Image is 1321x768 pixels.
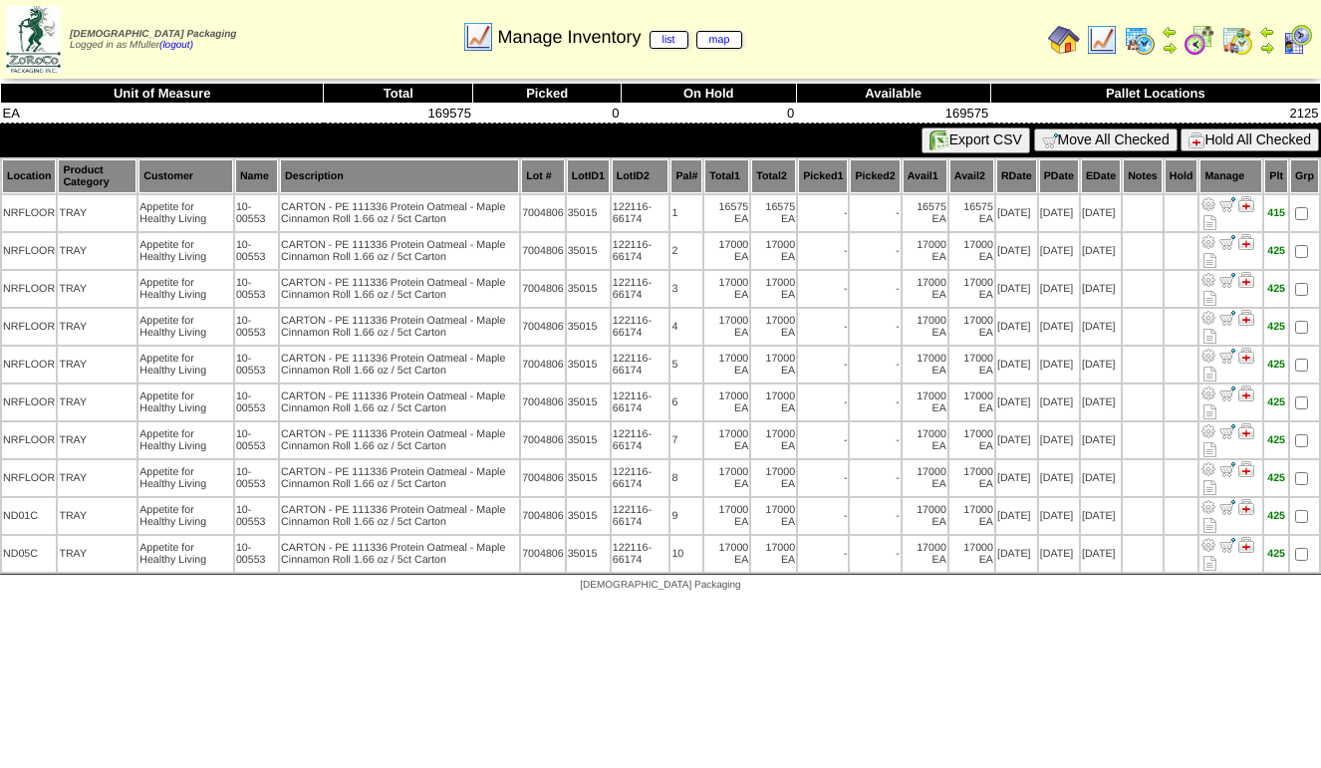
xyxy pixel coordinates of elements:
td: TRAY [58,347,136,383]
th: PDate [1039,159,1079,193]
td: 35015 [567,271,610,307]
td: TRAY [58,195,136,231]
td: - [798,536,848,572]
td: 10-00553 [235,384,278,420]
div: 425 [1265,548,1287,560]
td: NRFLOOR [2,384,56,420]
td: [DATE] [996,271,1037,307]
td: [DATE] [996,498,1037,534]
td: 10-00553 [235,309,278,345]
img: Move [1219,385,1235,401]
td: 17000 EA [704,309,749,345]
td: [DATE] [996,384,1037,420]
th: Avail1 [903,159,947,193]
td: 122116-66174 [612,271,669,307]
div: 425 [1265,472,1287,484]
img: arrowright.gif [1259,40,1275,56]
img: line_graph.gif [1086,24,1118,56]
td: 17000 EA [903,233,947,269]
i: Note [1203,480,1216,495]
th: Product Category [58,159,136,193]
td: 17000 EA [704,536,749,572]
td: CARTON - PE 111336 Protein Oatmeal - Maple Cinnamon Roll 1.66 oz / 5ct Carton [280,384,519,420]
td: - [850,422,900,458]
td: TRAY [58,233,136,269]
td: 0 [621,104,796,124]
td: CARTON - PE 111336 Protein Oatmeal - Maple Cinnamon Roll 1.66 oz / 5ct Carton [280,460,519,496]
td: 17000 EA [949,309,994,345]
td: [DATE] [1039,271,1079,307]
img: calendarprod.gif [1124,24,1156,56]
th: Description [280,159,519,193]
button: Move All Checked [1034,128,1178,151]
img: Move [1219,423,1235,439]
th: EDate [1081,159,1121,193]
img: Manage Hold [1238,348,1254,364]
td: [DATE] [1039,309,1079,345]
th: Hold [1165,159,1198,193]
i: Note [1203,442,1216,457]
td: 10-00553 [235,422,278,458]
td: 7004806 [521,195,565,231]
a: (logout) [159,40,193,51]
td: 9 [670,498,702,534]
td: 16575 EA [704,195,749,231]
td: Appetite for Healthy Living [138,498,233,534]
td: [DATE] [1039,384,1079,420]
td: 7004806 [521,233,565,269]
td: 35015 [567,498,610,534]
i: Note [1203,291,1216,306]
img: Manage Hold [1238,196,1254,212]
td: NRFLOOR [2,233,56,269]
td: NRFLOOR [2,195,56,231]
td: 17000 EA [949,384,994,420]
td: 17000 EA [903,309,947,345]
td: Appetite for Healthy Living [138,271,233,307]
td: [DATE] [1081,460,1121,496]
td: 7 [670,422,702,458]
img: home.gif [1048,24,1080,56]
th: Pallet Locations [990,84,1320,104]
td: 122116-66174 [612,536,669,572]
img: arrowleft.gif [1162,24,1178,40]
td: 6 [670,384,702,420]
td: 17000 EA [949,347,994,383]
td: NRFLOOR [2,271,56,307]
td: NRFLOOR [2,309,56,345]
img: Manage Hold [1238,423,1254,439]
td: 17000 EA [751,536,796,572]
img: Manage Hold [1238,272,1254,288]
td: 7004806 [521,384,565,420]
th: Manage [1199,159,1262,193]
img: Adjust [1200,499,1216,515]
td: TRAY [58,536,136,572]
img: arrowleft.gif [1259,24,1275,40]
td: [DATE] [1039,498,1079,534]
img: Move [1219,310,1235,326]
td: NRFLOOR [2,422,56,458]
td: - [798,347,848,383]
td: ND05C [2,536,56,572]
td: - [850,233,900,269]
td: 7004806 [521,309,565,345]
th: Unit of Measure [1,84,324,104]
th: Customer [138,159,233,193]
td: - [798,460,848,496]
td: 17000 EA [704,498,749,534]
td: [DATE] [996,309,1037,345]
td: 35015 [567,384,610,420]
td: 7004806 [521,347,565,383]
td: 7004806 [521,460,565,496]
td: CARTON - PE 111336 Protein Oatmeal - Maple Cinnamon Roll 1.66 oz / 5ct Carton [280,498,519,534]
th: Name [235,159,278,193]
td: [DATE] [1081,536,1121,572]
th: Lot # [521,159,565,193]
td: NRFLOOR [2,460,56,496]
td: 122116-66174 [612,233,669,269]
td: - [850,460,900,496]
td: 35015 [567,309,610,345]
td: [DATE] [996,195,1037,231]
td: - [850,309,900,345]
i: Note [1203,367,1216,382]
td: TRAY [58,422,136,458]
